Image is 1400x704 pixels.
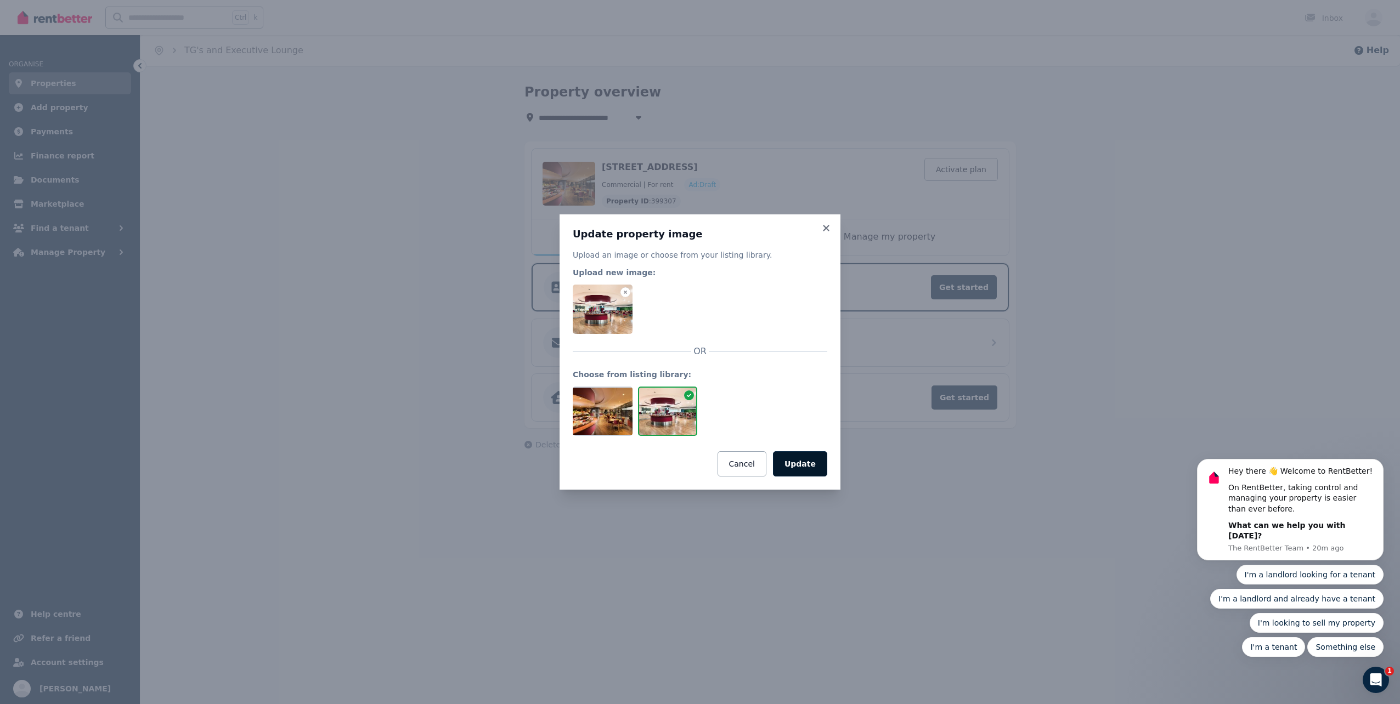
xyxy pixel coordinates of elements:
span: OR [691,345,709,358]
legend: Upload new image: [573,267,827,278]
button: Cancel [718,451,766,476]
legend: Choose from listing library: [573,369,827,380]
iframe: Intercom live chat [1363,667,1389,693]
button: Update [773,451,827,476]
iframe: Intercom notifications message [1181,361,1400,674]
p: Upload an image or choose from your listing library. [573,249,827,260]
h3: Update property image [573,228,827,241]
span: 1 [1385,667,1394,675]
